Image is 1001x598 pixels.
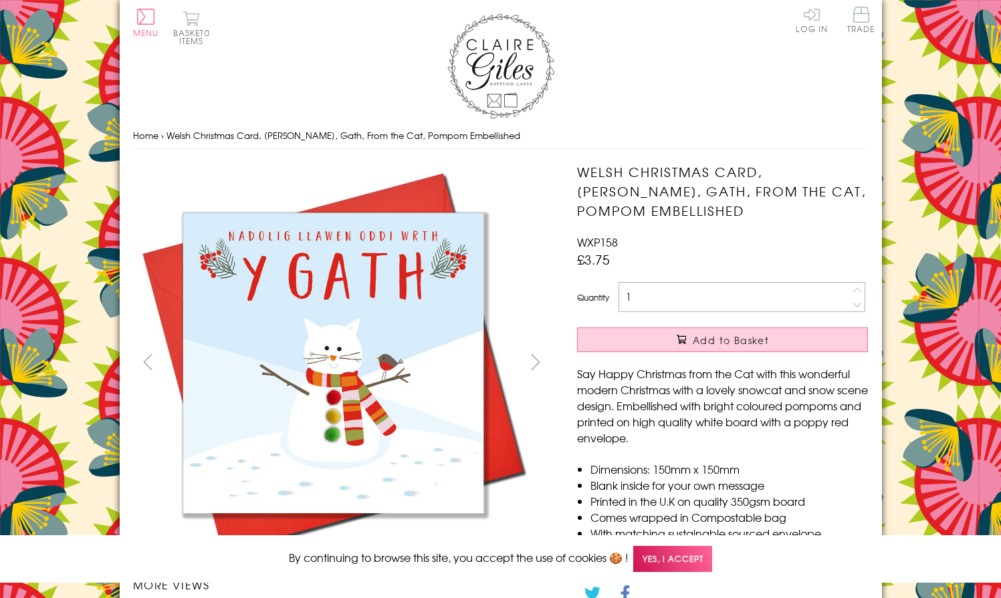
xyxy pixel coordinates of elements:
[590,493,868,509] li: Printed in the U.K on quality 350gsm board
[133,122,869,150] nav: breadcrumbs
[550,162,952,483] img: Welsh Christmas Card, Nadolig Llawen, Gath, From the Cat, Pompom Embellished
[796,7,828,33] a: Log In
[577,365,868,446] p: Say Happy Christmas from the Cat with this wonderful modern Christmas with a lovely snowcat and s...
[847,7,875,33] span: Trade
[132,162,534,563] img: Welsh Christmas Card, Nadolig Llawen, Gath, From the Cat, Pompom Embellished
[447,13,554,119] img: Claire Giles Greetings Cards
[133,9,159,37] button: Menu
[577,327,868,352] button: Add to Basket
[590,461,868,477] li: Dimensions: 150mm x 150mm
[173,11,210,45] button: Basket0 items
[577,250,610,269] span: £3.75
[847,7,875,35] a: Trade
[133,347,163,377] button: prev
[133,129,158,142] a: Home
[133,27,159,39] span: Menu
[577,234,618,250] span: WXP158
[520,347,550,377] button: next
[577,291,609,303] label: Quantity
[590,509,868,525] li: Comes wrapped in Compostable bag
[693,333,769,347] span: Add to Basket
[577,162,868,220] h1: Welsh Christmas Card, [PERSON_NAME], Gath, From the Cat, Pompom Embellished
[166,129,520,142] span: Welsh Christmas Card, [PERSON_NAME], Gath, From the Cat, Pompom Embellished
[590,525,868,541] li: With matching sustainable sourced envelope
[179,27,210,47] span: 0 items
[590,477,868,493] li: Blank inside for your own message
[133,577,551,593] h3: More views
[633,546,712,572] span: Yes, I accept
[161,129,164,142] span: ›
